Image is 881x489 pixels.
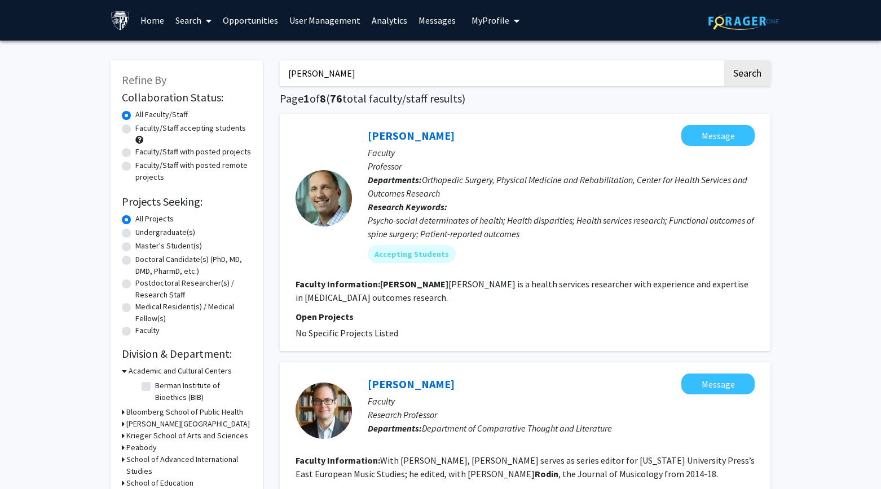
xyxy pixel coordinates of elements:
[296,455,755,479] fg-read-more: With [PERSON_NAME], [PERSON_NAME] serves as series editor for [US_STATE] University Press’s East ...
[135,226,195,238] label: Undergraduate(s)
[135,213,174,225] label: All Projects
[368,408,755,421] p: Research Professor
[217,1,284,40] a: Opportunities
[280,92,770,105] h1: Page of ( total faculty/staff results)
[135,122,246,134] label: Faculty/Staff accepting students
[135,277,252,301] label: Postdoctoral Researcher(s) / Research Staff
[708,12,779,30] img: ForagerOne Logo
[535,468,558,479] b: Rodin
[368,214,755,241] div: Psycho-social determinates of health; Health disparities; Health services research; Functional ou...
[111,11,130,30] img: Johns Hopkins University Logo
[368,245,456,263] mat-chip: Accepting Students
[126,442,157,454] h3: Peabody
[122,91,252,104] h2: Collaboration Status:
[368,394,755,408] p: Faculty
[135,324,160,336] label: Faculty
[170,1,217,40] a: Search
[135,240,202,252] label: Master's Student(s)
[296,278,380,290] b: Faculty Information:
[681,125,755,146] button: Message Richard Skolasky
[280,60,723,86] input: Search Keywords
[135,109,188,121] label: All Faculty/Staff
[681,374,755,394] button: Message Peter Schmelz
[135,1,170,40] a: Home
[368,174,422,185] b: Departments:
[296,310,755,323] p: Open Projects
[126,454,252,477] h3: School of Advanced International Studies
[380,278,448,290] b: [PERSON_NAME]
[368,201,447,212] b: Research Keywords:
[413,1,461,40] a: Messages
[320,91,326,105] span: 8
[724,60,770,86] button: Search
[296,455,380,466] b: Faculty Information:
[126,406,243,418] h3: Bloomberg School of Public Health
[122,347,252,361] h2: Division & Department:
[135,301,252,324] label: Medical Resident(s) / Medical Fellow(s)
[122,195,252,208] h2: Projects Seeking:
[135,146,251,158] label: Faculty/Staff with posted projects
[155,380,249,403] label: Berman Institute of Bioethics (BIB)
[122,73,166,87] span: Refine By
[296,278,748,303] fg-read-more: [PERSON_NAME] is a health services researcher with experience and expertise in [MEDICAL_DATA] out...
[284,1,366,40] a: User Management
[126,430,248,442] h3: Krieger School of Arts and Sciences
[303,91,310,105] span: 1
[368,423,422,434] b: Departments:
[368,146,755,159] p: Faculty
[129,365,232,377] h3: Academic and Cultural Centers
[330,91,342,105] span: 76
[135,254,252,277] label: Doctoral Candidate(s) (PhD, MD, DMD, PharmD, etc.)
[368,128,455,143] a: [PERSON_NAME]
[126,418,250,430] h3: [PERSON_NAME][GEOGRAPHIC_DATA]
[422,423,612,434] span: Department of Comparative Thought and Literature
[368,159,755,173] p: Professor
[366,1,413,40] a: Analytics
[126,477,193,489] h3: School of Education
[368,377,455,391] a: [PERSON_NAME]
[296,327,398,339] span: No Specific Projects Listed
[8,438,48,481] iframe: Chat
[472,15,509,26] span: My Profile
[135,159,252,183] label: Faculty/Staff with posted remote projects
[368,174,747,199] span: Orthopedic Surgery, Physical Medicine and Rehabilitation, Center for Health Services and Outcomes...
